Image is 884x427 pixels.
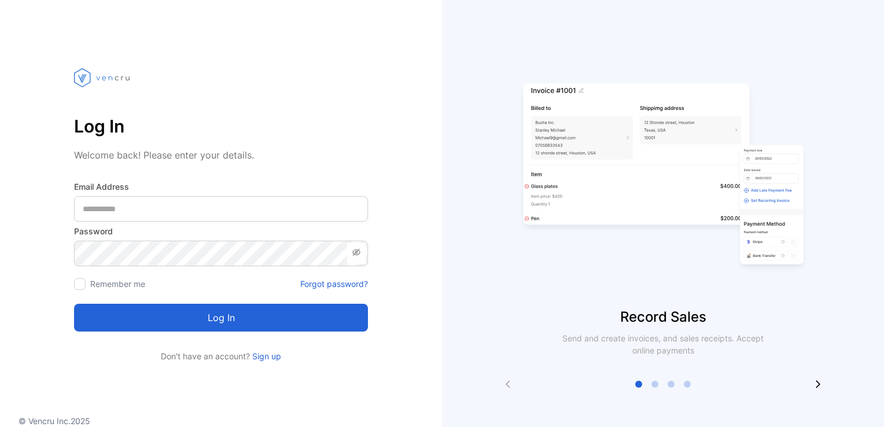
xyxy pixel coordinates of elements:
[74,46,132,109] img: vencru logo
[90,279,145,289] label: Remember me
[300,278,368,290] a: Forgot password?
[518,46,808,307] img: slider image
[74,350,368,362] p: Don't have an account?
[250,351,281,361] a: Sign up
[74,304,368,332] button: Log in
[442,307,884,327] p: Record Sales
[74,181,368,193] label: Email Address
[74,112,368,140] p: Log In
[552,332,774,356] p: Send and create invoices, and sales receipts. Accept online payments
[74,225,368,237] label: Password
[74,148,368,162] p: Welcome back! Please enter your details.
